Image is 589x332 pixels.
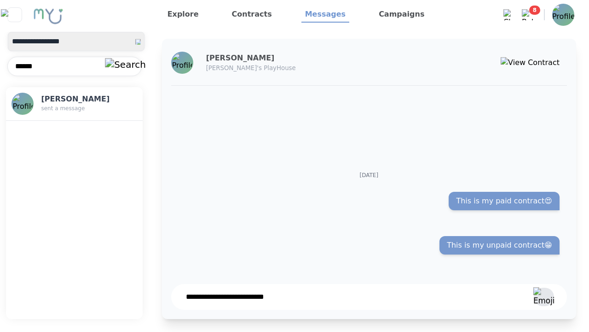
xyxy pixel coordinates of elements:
img: Search [105,58,146,72]
img: Profile [172,53,192,73]
h3: [PERSON_NAME] [206,53,378,64]
p: [DATE] [179,172,560,179]
img: Close sidebar [1,9,28,20]
h3: [PERSON_NAME] [41,94,116,105]
p: sent a message [41,105,116,112]
a: Messages [301,7,349,23]
p: [PERSON_NAME]'s PlayHouse [206,64,378,73]
img: Chat [503,9,514,20]
button: Profile[PERSON_NAME]sent a message [6,87,143,121]
span: 8 [529,6,540,15]
a: Contracts [228,7,276,23]
img: Profile [552,4,574,26]
span: This is my unpaid contract😁 [447,240,552,251]
a: Campaigns [375,7,428,23]
a: Explore [164,7,202,23]
span: This is my paid contract😍 [456,196,552,207]
img: Bell [522,9,533,20]
img: Emoji [533,287,555,307]
img: View Contract [501,57,560,68]
img: Profile [12,94,33,114]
